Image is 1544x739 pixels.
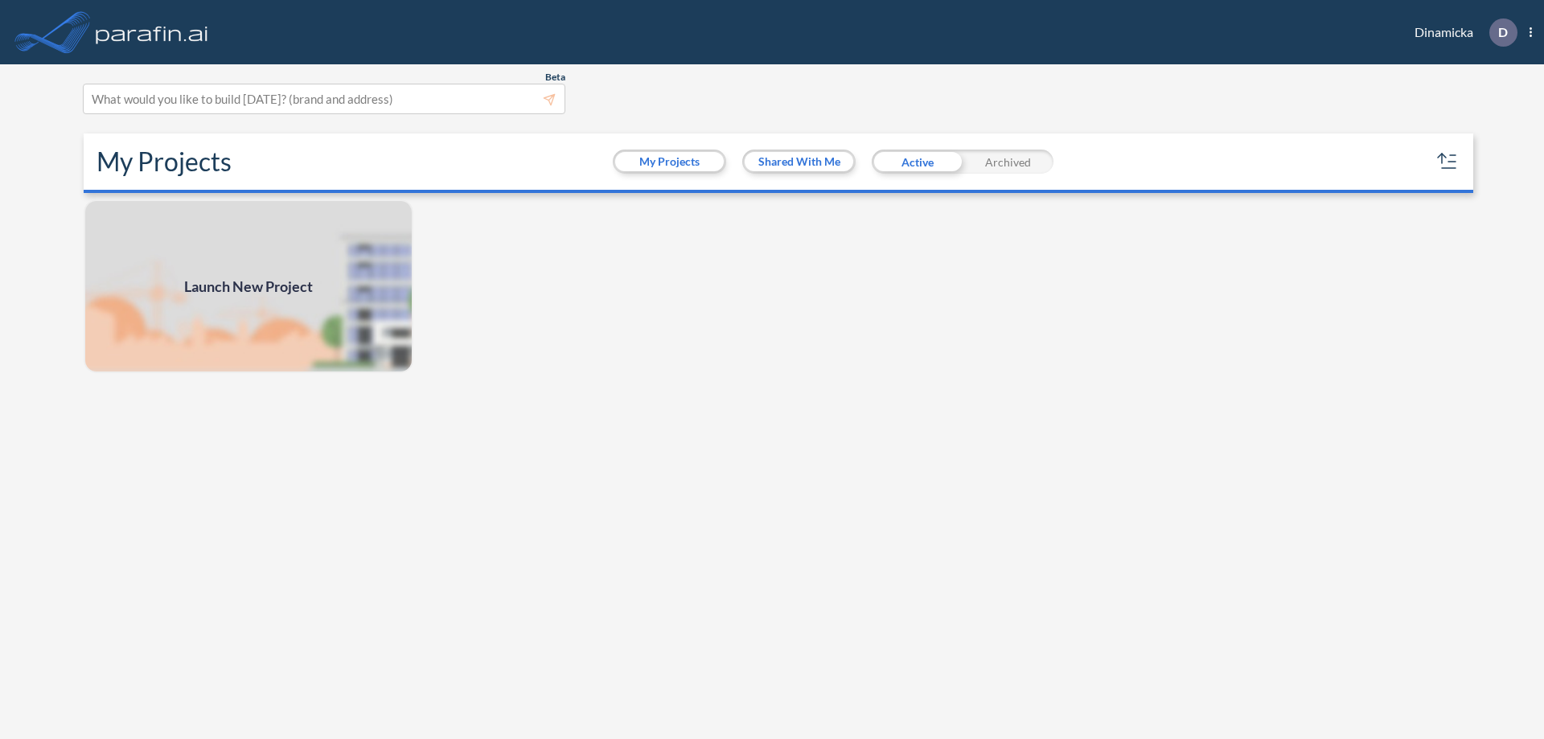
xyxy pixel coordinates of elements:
[745,152,853,171] button: Shared With Me
[92,16,211,48] img: logo
[1498,25,1508,39] p: D
[84,199,413,373] a: Launch New Project
[963,150,1053,174] div: Archived
[84,199,413,373] img: add
[872,150,963,174] div: Active
[1435,149,1460,174] button: sort
[545,71,565,84] span: Beta
[615,152,724,171] button: My Projects
[184,276,313,298] span: Launch New Project
[1390,18,1532,47] div: Dinamicka
[96,146,232,177] h2: My Projects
